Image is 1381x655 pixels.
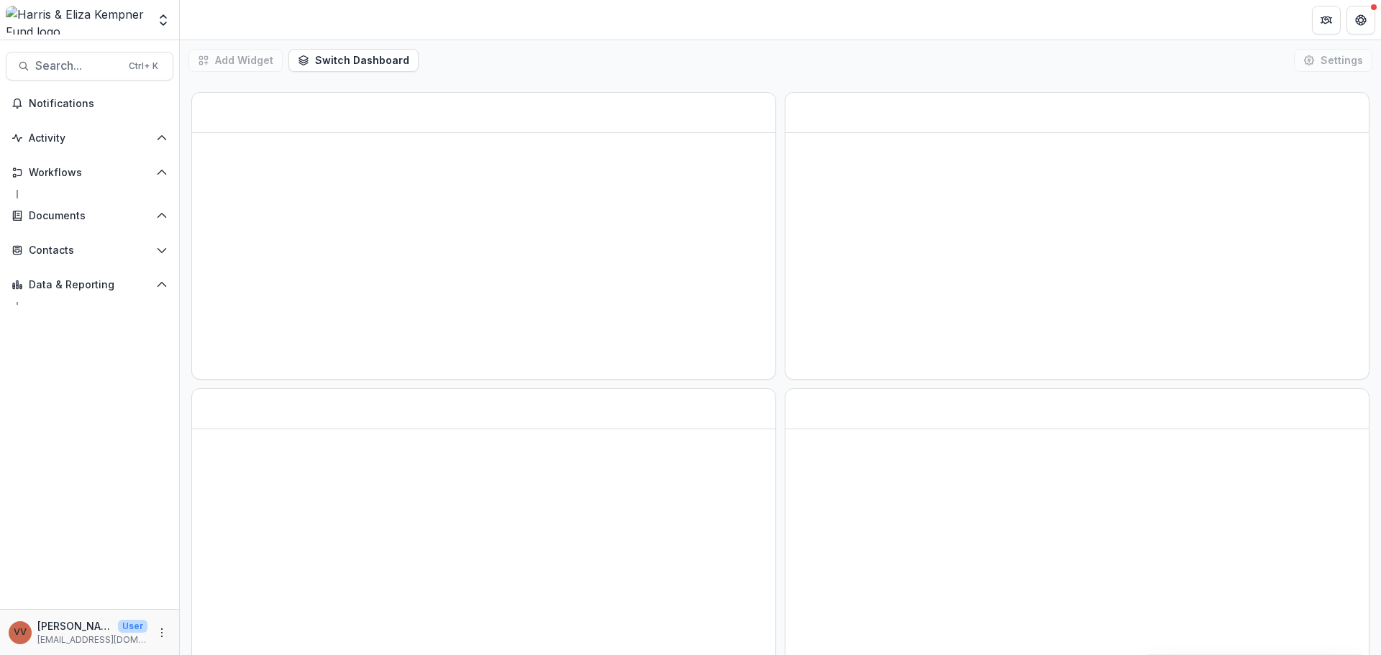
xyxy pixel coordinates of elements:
nav: breadcrumb [186,9,247,30]
span: Activity [29,132,150,145]
img: Harris & Eliza Kempner Fund logo [6,6,147,35]
button: Get Help [1346,6,1375,35]
button: Partners [1312,6,1341,35]
div: Ctrl + K [126,58,161,74]
button: Open Data & Reporting [6,273,173,296]
p: [PERSON_NAME] [37,618,112,633]
p: User [118,620,147,633]
button: Add Widget [188,49,283,72]
button: Open Activity [6,127,173,150]
button: Search... [6,52,173,81]
button: Settings [1294,49,1372,72]
button: Open Workflows [6,161,173,184]
button: Open entity switcher [153,6,173,35]
button: Switch Dashboard [288,49,419,72]
button: More [153,624,170,641]
button: Open Documents [6,204,173,227]
span: Contacts [29,244,150,257]
span: Data & Reporting [29,279,150,291]
div: Vivian Victoria [14,628,27,637]
button: Open Contacts [6,239,173,262]
span: Workflows [29,167,150,179]
p: [EMAIL_ADDRESS][DOMAIN_NAME] [37,633,147,646]
span: Documents [29,210,150,222]
span: Notifications [29,98,168,110]
span: Search... [35,59,120,73]
button: Notifications [6,92,173,115]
